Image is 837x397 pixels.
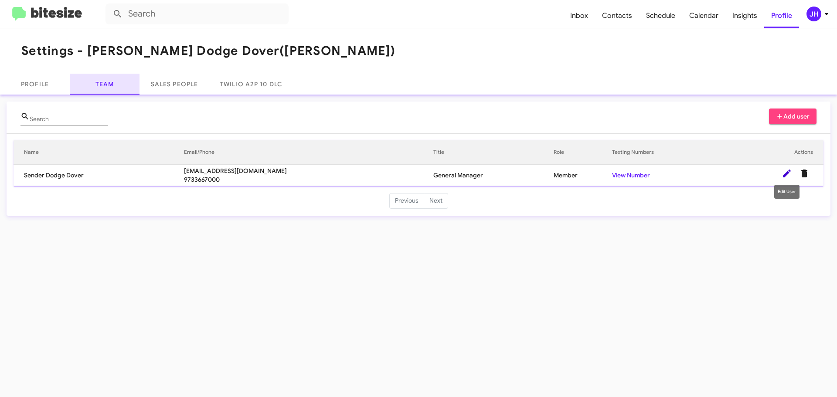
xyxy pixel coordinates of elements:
[14,165,184,186] td: Sender Dodge Dover
[105,3,289,24] input: Search
[682,3,725,28] a: Calendar
[184,140,433,165] th: Email/Phone
[433,165,554,186] td: General Manager
[796,165,813,182] button: Delete User
[714,140,823,165] th: Actions
[806,7,821,21] div: JH
[612,140,714,165] th: Texting Numbers
[799,7,827,21] button: JH
[21,44,395,58] h1: Settings - [PERSON_NAME] Dodge Dover
[563,3,595,28] a: Inbox
[209,74,293,95] a: Twilio A2P 10 DLC
[725,3,764,28] a: Insights
[612,171,650,179] a: View Number
[774,185,800,199] div: Edit User
[184,166,433,175] span: [EMAIL_ADDRESS][DOMAIN_NAME]
[595,3,639,28] a: Contacts
[279,43,395,58] span: ([PERSON_NAME])
[184,175,433,184] span: 9733667000
[776,109,810,124] span: Add user
[639,3,682,28] a: Schedule
[139,74,209,95] a: Sales People
[554,140,612,165] th: Role
[764,3,799,28] a: Profile
[433,140,554,165] th: Title
[769,109,817,124] button: Add user
[70,74,139,95] a: Team
[554,165,612,186] td: Member
[30,116,108,123] input: Name or Email
[14,140,184,165] th: Name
